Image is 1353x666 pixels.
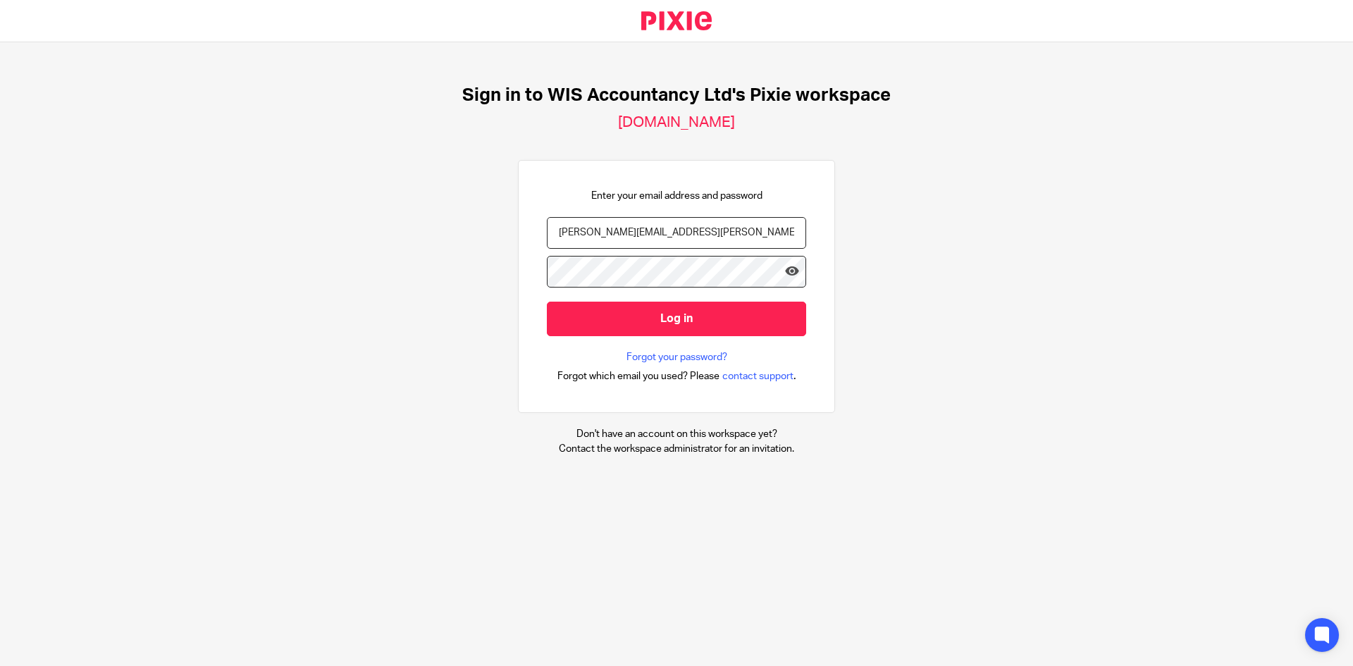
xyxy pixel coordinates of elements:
p: Contact the workspace administrator for an invitation. [559,442,794,456]
div: . [557,368,796,384]
p: Don't have an account on this workspace yet? [559,427,794,441]
span: contact support [722,369,793,383]
h2: [DOMAIN_NAME] [618,113,735,132]
span: Forgot which email you used? Please [557,369,719,383]
input: Log in [547,302,806,336]
a: Forgot your password? [626,350,727,364]
h1: Sign in to WIS Accountancy Ltd's Pixie workspace [462,85,891,106]
p: Enter your email address and password [591,189,762,203]
input: name@example.com [547,217,806,249]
